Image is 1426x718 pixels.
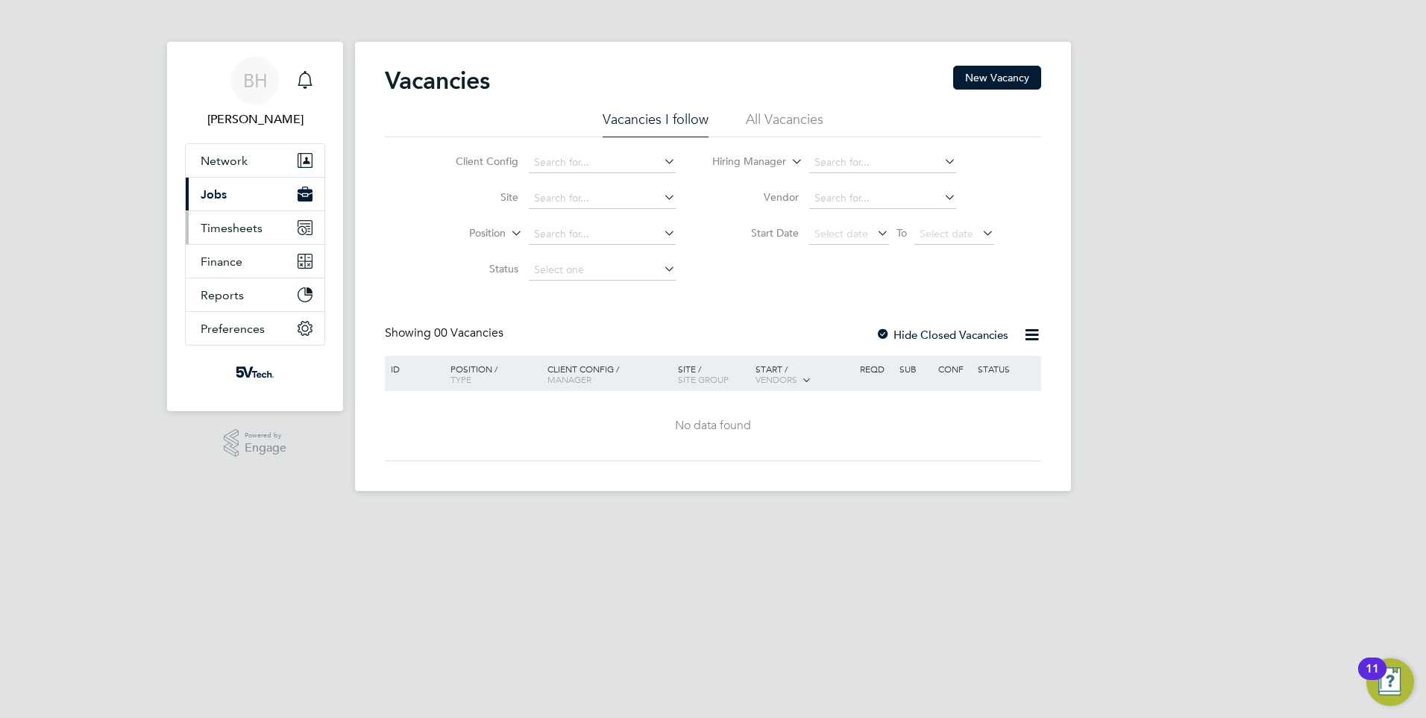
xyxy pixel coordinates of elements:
button: Finance [186,245,324,278]
h2: Vacancies [385,66,490,96]
button: Network [186,144,324,177]
label: Hide Closed Vacancies [876,328,1008,342]
button: New Vacancy [953,66,1041,90]
span: 00 Vacancies [434,325,503,340]
label: Site [433,190,518,204]
span: Site Group [678,373,729,385]
button: Reports [186,278,324,311]
label: Start Date [713,226,799,240]
span: Select date [920,227,973,240]
li: Vacancies I follow [603,110,709,137]
a: BH[PERSON_NAME] [185,57,325,128]
span: To [892,223,911,243]
input: Search for... [529,152,676,173]
div: 11 [1366,669,1379,688]
label: Client Config [433,154,518,168]
a: Go to home page [185,360,325,384]
label: Status [433,262,518,275]
span: Select date [814,227,868,240]
span: Reports [201,288,244,302]
div: Site / [674,356,753,392]
input: Search for... [529,188,676,209]
div: Reqd [856,356,895,381]
span: Vendors [756,373,797,385]
button: Jobs [186,178,324,210]
span: Network [201,154,248,168]
input: Search for... [809,188,956,209]
input: Select one [529,260,676,281]
span: Bethany Haswell [185,110,325,128]
button: Preferences [186,312,324,345]
input: Search for... [809,152,956,173]
label: Position [420,226,506,241]
input: Search for... [529,224,676,245]
span: Powered by [245,429,286,442]
span: Preferences [201,322,265,336]
button: Open Resource Center, 11 new notifications [1366,658,1414,706]
span: Timesheets [201,221,263,235]
span: Type [450,373,471,385]
button: Timesheets [186,211,324,244]
span: Engage [245,442,286,455]
img: weare5values-logo-retina.png [233,360,277,384]
div: Status [974,356,1039,381]
div: Position / [439,356,544,392]
li: All Vacancies [746,110,823,137]
label: Vendor [713,190,799,204]
nav: Main navigation [167,42,343,411]
div: Sub [896,356,935,381]
div: Start / [752,356,856,393]
div: Showing [385,325,506,341]
div: No data found [387,418,1039,434]
span: Manager [547,373,591,385]
span: Finance [201,255,242,269]
span: Jobs [201,187,227,202]
label: Hiring Manager [700,154,786,169]
div: Client Config / [544,356,674,392]
a: Powered byEngage [224,429,287,458]
div: Conf [935,356,973,381]
span: BH [243,71,268,90]
div: ID [387,356,439,381]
